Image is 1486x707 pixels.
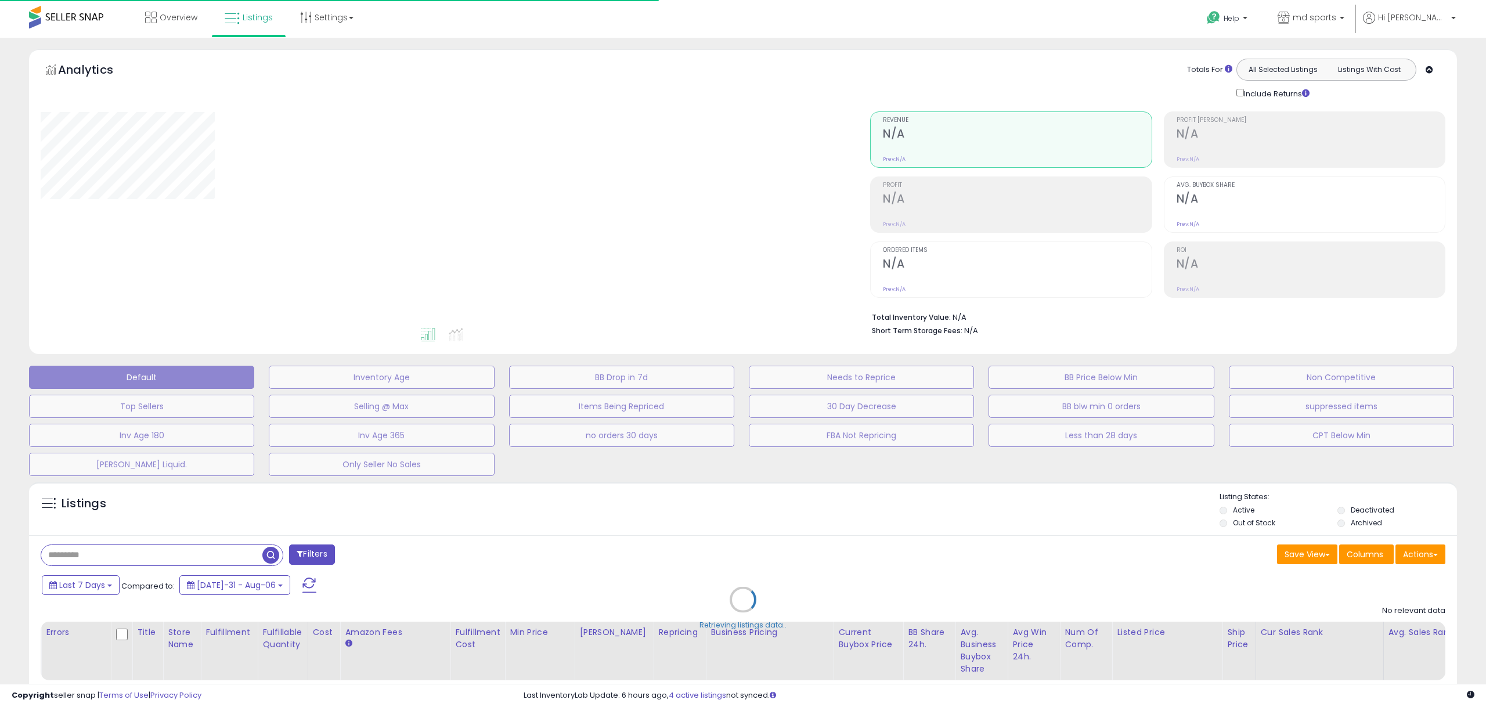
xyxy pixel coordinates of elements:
span: Avg. Buybox Share [1177,182,1445,189]
h2: N/A [883,127,1151,143]
h2: N/A [883,257,1151,273]
div: Retrieving listings data.. [699,620,787,630]
button: BB Price Below Min [989,366,1214,389]
button: Default [29,366,254,389]
button: Selling @ Max [269,395,494,418]
small: Prev: N/A [1177,156,1199,163]
span: Profit [883,182,1151,189]
h2: N/A [883,192,1151,208]
span: md sports [1293,12,1336,23]
small: Prev: N/A [883,156,906,163]
button: Inventory Age [269,366,494,389]
span: Revenue [883,117,1151,124]
span: Ordered Items [883,247,1151,254]
b: Short Term Storage Fees: [872,326,962,336]
button: FBA Not Repricing [749,424,974,447]
button: Inv Age 180 [29,424,254,447]
small: Prev: N/A [1177,221,1199,228]
button: CPT Below Min [1229,424,1454,447]
strong: Copyright [12,690,54,701]
span: ROI [1177,247,1445,254]
h5: Analytics [58,62,136,81]
span: Help [1224,13,1239,23]
button: BB Drop in 7d [509,366,734,389]
button: Inv Age 365 [269,424,494,447]
button: Listings With Cost [1326,62,1412,77]
button: BB blw min 0 orders [989,395,1214,418]
span: Profit [PERSON_NAME] [1177,117,1445,124]
button: [PERSON_NAME] Liquid. [29,453,254,476]
button: Non Competitive [1229,366,1454,389]
span: Overview [160,12,197,23]
button: Needs to Reprice [749,366,974,389]
li: N/A [872,309,1437,323]
a: Hi [PERSON_NAME] [1363,12,1456,38]
div: Include Returns [1228,86,1323,100]
button: Less than 28 days [989,424,1214,447]
h2: N/A [1177,192,1445,208]
button: no orders 30 days [509,424,734,447]
button: suppressed items [1229,395,1454,418]
span: N/A [964,325,978,336]
small: Prev: N/A [1177,286,1199,293]
button: 30 Day Decrease [749,395,974,418]
div: seller snap | | [12,690,201,701]
i: Get Help [1206,10,1221,25]
button: Items Being Repriced [509,395,734,418]
button: All Selected Listings [1240,62,1326,77]
span: Hi [PERSON_NAME] [1378,12,1448,23]
small: Prev: N/A [883,286,906,293]
h2: N/A [1177,127,1445,143]
h2: N/A [1177,257,1445,273]
a: Help [1198,2,1259,38]
b: Total Inventory Value: [872,312,951,322]
span: Listings [243,12,273,23]
div: Totals For [1187,64,1232,75]
small: Prev: N/A [883,221,906,228]
button: Only Seller No Sales [269,453,494,476]
button: Top Sellers [29,395,254,418]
